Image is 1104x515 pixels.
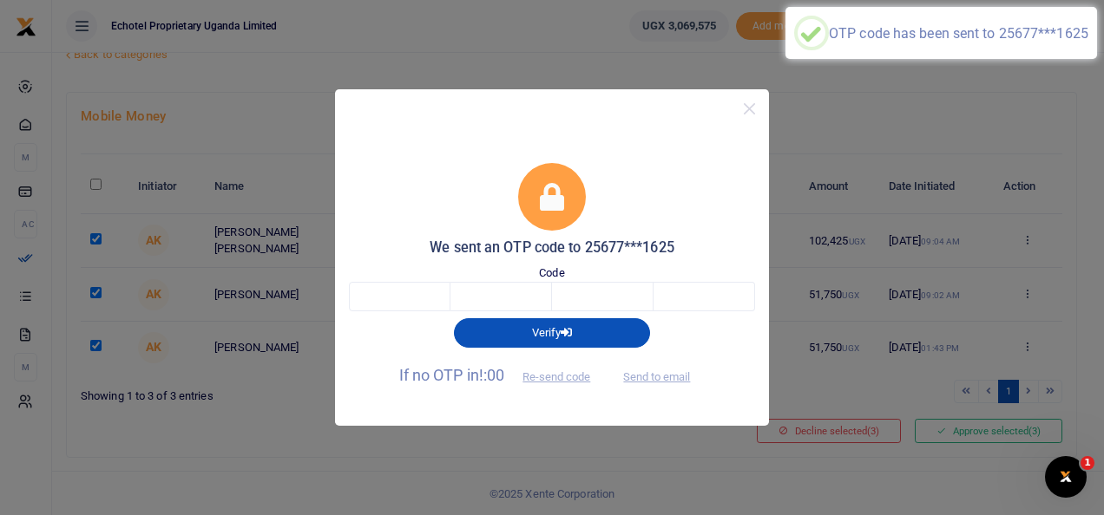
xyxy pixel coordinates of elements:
span: If no OTP in [399,366,606,384]
span: !:00 [479,366,504,384]
h5: We sent an OTP code to 25677***1625 [349,239,755,257]
button: Verify [454,318,650,348]
div: OTP code has been sent to 25677***1625 [829,25,1088,42]
iframe: Intercom live chat [1045,456,1087,498]
button: Close [737,96,762,121]
span: 1 [1081,456,1094,470]
label: Code [539,264,564,282]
